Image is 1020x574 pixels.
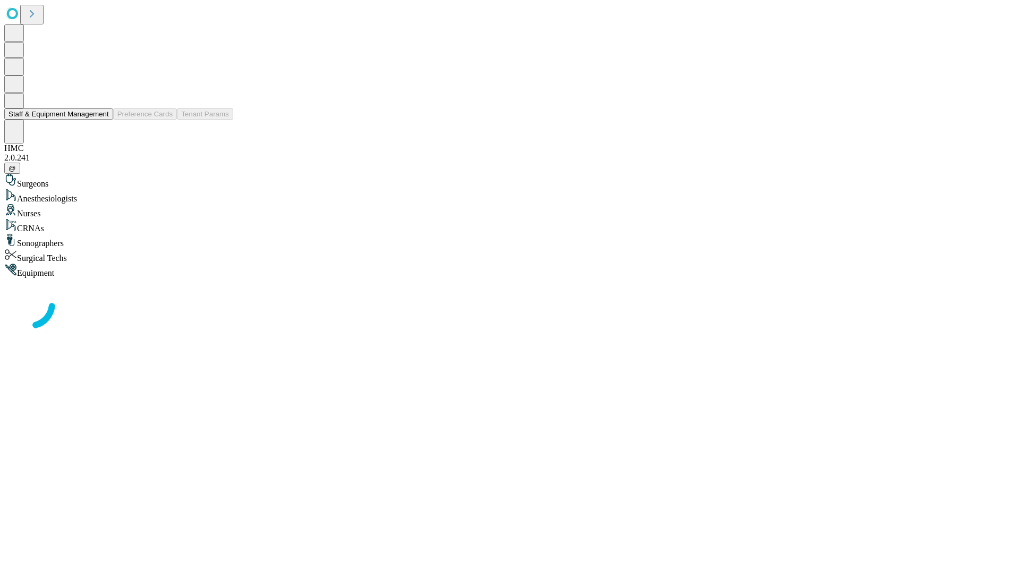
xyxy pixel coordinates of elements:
[4,218,1016,233] div: CRNAs
[8,164,16,172] span: @
[4,233,1016,248] div: Sonographers
[4,143,1016,153] div: HMC
[4,248,1016,263] div: Surgical Techs
[4,174,1016,189] div: Surgeons
[4,153,1016,163] div: 2.0.241
[113,108,177,120] button: Preference Cards
[4,263,1016,278] div: Equipment
[177,108,233,120] button: Tenant Params
[4,189,1016,204] div: Anesthesiologists
[4,163,20,174] button: @
[4,108,113,120] button: Staff & Equipment Management
[4,204,1016,218] div: Nurses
